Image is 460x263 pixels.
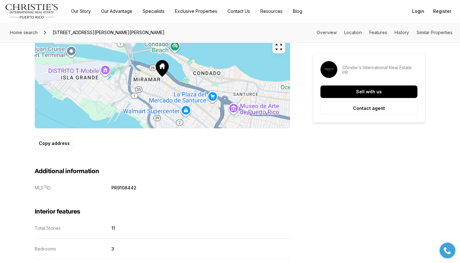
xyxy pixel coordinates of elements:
span: Ⓡ [43,184,47,188]
p: Contact agent [353,106,385,111]
span: [STREET_ADDRESS][PERSON_NAME][PERSON_NAME] [50,28,167,38]
p: Copy address [39,141,70,146]
button: Copy address [35,137,74,150]
a: Skip to: Similar Properties [417,30,452,35]
button: Contact Us [222,7,255,16]
p: 11 [111,225,115,231]
span: Home search [10,30,38,35]
p: MLS ID [35,185,51,190]
a: Our Advantage [96,7,137,16]
a: Resources [255,7,288,16]
p: Bedrooms [35,246,56,251]
a: Skip to: History [395,30,409,35]
h3: Additional information [35,168,290,175]
a: Our Story [66,7,96,16]
p: Total Stories [35,225,61,231]
p: PR9108442 [111,185,136,190]
a: Skip to: Features [369,30,387,35]
p: 3 [111,246,114,251]
p: Sell with us [356,89,382,94]
a: Exclusive Properties [170,7,222,16]
span: Register [433,9,451,14]
a: Skip to: Location [344,30,362,35]
button: Login [408,5,428,18]
button: Sell with us [320,85,417,98]
a: Blog [288,7,307,16]
button: Register [429,5,455,18]
span: Login [412,9,424,14]
button: Contact agent [320,102,417,115]
a: Specialists [138,7,170,16]
img: Map of 902 PONCE DE LEON #401, MIRAMAR PR, 00907 [35,36,290,128]
img: logo [5,4,59,19]
nav: Page section menu [317,30,452,35]
a: Skip to: Overview [317,30,337,35]
h3: Interior features [35,208,290,215]
a: Home search [8,28,40,38]
p: Christie's International Real Estate PR [342,65,417,75]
